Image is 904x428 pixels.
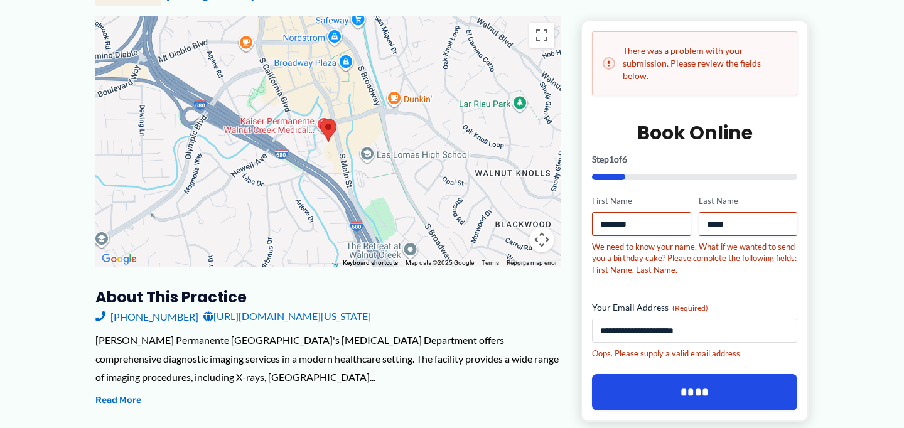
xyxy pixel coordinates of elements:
[603,45,787,82] h2: There was a problem with your submission. Please review the fields below.
[507,259,557,266] a: Report a map error
[95,393,141,408] button: Read More
[529,23,554,48] button: Toggle fullscreen view
[203,307,371,326] a: [URL][DOMAIN_NAME][US_STATE]
[622,154,627,164] span: 6
[529,227,554,252] button: Map camera controls
[592,241,797,276] div: We need to know your name. What if we wanted to send you a birthday cake? Please complete the fol...
[99,251,140,267] a: Open this area in Google Maps (opens a new window)
[99,251,140,267] img: Google
[592,120,797,145] h2: Book Online
[592,195,691,207] label: First Name
[95,331,561,387] div: [PERSON_NAME] Permanente [GEOGRAPHIC_DATA]'s [MEDICAL_DATA] Department offers comprehensive diagn...
[343,259,398,267] button: Keyboard shortcuts
[592,347,797,359] div: Oops. Please supply a valid email address
[672,302,708,312] span: (Required)
[482,259,499,266] a: Terms
[609,154,614,164] span: 1
[592,155,797,164] p: Step of
[406,259,474,266] span: Map data ©2025 Google
[699,195,797,207] label: Last Name
[95,287,561,307] h3: About this practice
[592,301,797,313] label: Your Email Address
[95,307,198,326] a: [PHONE_NUMBER]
